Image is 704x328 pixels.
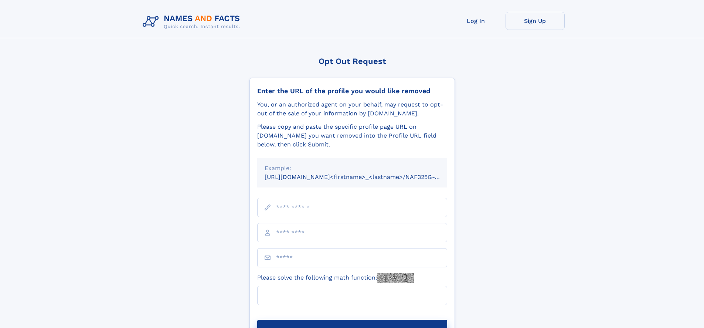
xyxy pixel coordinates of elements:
[140,12,246,32] img: Logo Names and Facts
[506,12,565,30] a: Sign Up
[249,57,455,66] div: Opt Out Request
[257,100,447,118] div: You, or an authorized agent on your behalf, may request to opt-out of the sale of your informatio...
[265,173,461,180] small: [URL][DOMAIN_NAME]<firstname>_<lastname>/NAF325G-xxxxxxxx
[265,164,440,173] div: Example:
[257,87,447,95] div: Enter the URL of the profile you would like removed
[446,12,506,30] a: Log In
[257,273,414,283] label: Please solve the following math function:
[257,122,447,149] div: Please copy and paste the specific profile page URL on [DOMAIN_NAME] you want removed into the Pr...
